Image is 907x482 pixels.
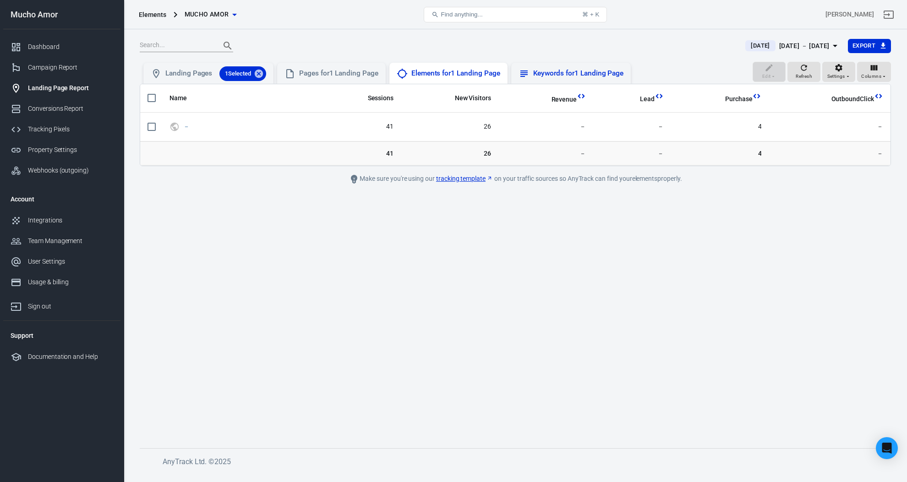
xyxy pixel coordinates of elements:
[455,94,492,103] span: New Visitors
[327,122,394,131] span: 41
[356,94,394,103] span: Sessions
[3,140,120,160] a: Property Settings
[140,40,213,52] input: Search...
[3,119,120,140] a: Tracking Pixels
[28,145,113,155] div: Property Settings
[738,38,847,54] button: [DATE][DATE] － [DATE]
[857,62,891,82] button: Columns
[3,57,120,78] a: Campaign Report
[3,78,120,98] a: Landing Page Report
[3,325,120,347] li: Support
[327,149,394,158] span: 41
[3,37,120,57] a: Dashboard
[3,210,120,231] a: Integrations
[3,231,120,251] a: Team Management
[577,92,586,101] svg: This column is calculated from AnyTrack real-time data
[28,352,113,362] div: Documentation and Help
[779,40,830,52] div: [DATE] － [DATE]
[747,41,773,50] span: [DATE]
[181,6,240,23] button: Mucho Amor
[628,95,655,104] span: Lead
[411,69,500,78] div: Elements for 1 Landing Page
[424,7,607,22] button: Find anything...⌘ + K
[299,69,378,78] div: Pages for 1 Landing Page
[506,122,586,131] span: －
[165,66,266,81] div: Landing Pages
[776,149,883,158] span: －
[408,149,491,158] span: 26
[139,10,166,19] div: Elements
[825,10,874,19] div: Account id: yzmGGMyF
[28,257,113,266] div: User Settings
[552,95,577,104] span: Revenue
[713,95,753,104] span: Purchase
[28,42,113,52] div: Dashboard
[601,149,664,158] span: －
[552,94,577,105] span: Total revenue calculated by AnyTrack.
[408,122,491,131] span: 26
[3,11,120,19] div: Mucho Amor
[219,66,266,81] div: 1Selected
[28,236,113,246] div: Team Management
[163,456,850,467] h6: AnyTrack Ltd. © 2025
[874,92,883,101] svg: This column is calculated from AnyTrack real-time data
[678,122,761,131] span: 4
[443,94,492,103] span: New Visitors
[441,11,482,18] span: Find anything...
[876,437,898,459] div: Open Intercom Messenger
[28,216,113,225] div: Integrations
[309,173,721,184] div: Make sure you're using our on your traffic sources so AnyTrack can find your elements properly.
[28,166,113,175] div: Webhooks (outgoing)
[28,83,113,93] div: Landing Page Report
[183,123,191,130] span: －
[3,292,120,317] a: Sign out
[28,302,113,311] div: Sign out
[822,62,855,82] button: Settings
[169,121,180,132] svg: UTM & Web Traffic
[827,72,845,81] span: Settings
[28,63,113,72] div: Campaign Report
[217,35,239,57] button: Search
[640,95,655,104] span: Lead
[3,188,120,210] li: Account
[3,160,120,181] a: Webhooks (outgoing)
[3,272,120,292] a: Usage & billing
[861,72,881,81] span: Columns
[655,92,664,101] svg: This column is calculated from AnyTrack real-time data
[878,4,900,26] a: Sign out
[183,123,190,130] a: －
[533,69,624,78] div: Keywords for 1 Landing Page
[601,122,664,131] span: －
[185,9,229,20] span: Mucho Amor
[28,104,113,114] div: Conversions Report
[169,94,199,103] span: Name
[831,95,874,104] span: OutboundClick
[436,174,493,184] a: tracking template
[725,95,753,104] span: Purchase
[28,277,113,287] div: Usage & billing
[3,251,120,272] a: User Settings
[506,149,586,158] span: －
[678,149,761,158] span: 4
[540,94,577,105] span: Total revenue calculated by AnyTrack.
[169,94,187,103] span: Name
[3,98,120,119] a: Conversions Report
[820,95,874,104] span: OutboundClick
[752,92,761,101] svg: This column is calculated from AnyTrack real-time data
[796,72,812,81] span: Refresh
[28,125,113,134] div: Tracking Pixels
[776,122,883,131] span: －
[787,62,820,82] button: Refresh
[848,39,891,53] button: Export
[582,11,599,18] div: ⌘ + K
[368,94,394,103] span: Sessions
[140,84,891,166] div: scrollable content
[219,69,257,78] span: 1 Selected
